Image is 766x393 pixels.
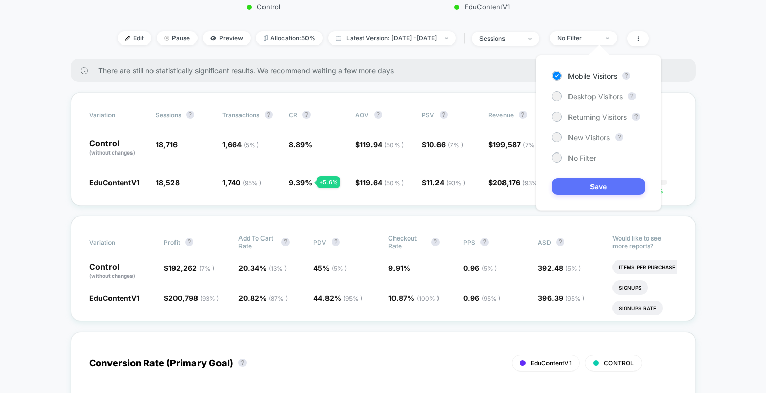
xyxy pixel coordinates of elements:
[336,36,341,41] img: calendar
[426,140,463,149] span: 10.66
[568,72,617,80] span: Mobile Visitors
[118,31,151,45] span: Edit
[289,111,297,119] span: CR
[222,178,261,187] span: 1,740
[565,265,581,272] span: ( 5 % )
[557,34,598,42] div: No Filter
[355,178,404,187] span: $
[488,140,538,149] span: $
[461,31,472,46] span: |
[156,140,178,149] span: 18,716
[174,3,353,11] p: Control
[482,295,500,302] span: ( 95 % )
[328,31,456,45] span: Latest Version: [DATE] - [DATE]
[523,141,538,149] span: ( 7 % )
[374,111,382,119] button: ?
[422,140,463,149] span: $
[355,111,369,119] span: AOV
[612,260,682,274] li: Items Per Purchase
[168,294,219,302] span: 200,798
[164,264,214,272] span: $
[606,37,609,39] img: end
[431,238,440,246] button: ?
[89,111,145,119] span: Variation
[238,294,288,302] span: 20.82 %
[156,111,181,119] span: Sessions
[125,36,130,41] img: edit
[89,234,145,250] span: Variation
[417,295,439,302] span: ( 100 % )
[568,92,623,101] span: Desktop Visitors
[628,92,636,100] button: ?
[568,113,627,121] span: Returning Visitors
[480,238,489,246] button: ?
[604,359,634,367] span: CONTROL
[552,178,645,195] button: Save
[269,265,287,272] span: ( 13 % )
[463,294,500,302] span: 0.96
[313,294,362,302] span: 44.82 %
[360,178,404,187] span: 119.64
[448,141,463,149] span: ( 7 % )
[538,238,551,246] span: ASD
[89,273,135,279] span: (without changes)
[384,179,404,187] span: ( 50 % )
[615,133,623,141] button: ?
[556,238,564,246] button: ?
[199,265,214,272] span: ( 7 % )
[612,234,677,250] p: Would like to see more reports?
[164,36,169,41] img: end
[164,238,180,246] span: Profit
[203,31,251,45] span: Preview
[185,238,193,246] button: ?
[632,113,640,121] button: ?
[200,295,219,302] span: ( 93 % )
[519,111,527,119] button: ?
[164,294,219,302] span: $
[360,140,404,149] span: 119.94
[343,295,362,302] span: ( 95 % )
[440,111,448,119] button: ?
[313,238,326,246] span: PDV
[565,295,584,302] span: ( 95 % )
[392,3,572,11] p: EduContentV1
[493,178,541,187] span: 208,176
[463,238,475,246] span: PPS
[244,141,259,149] span: ( 5 % )
[422,111,434,119] span: PSV
[493,140,538,149] span: 199,587
[222,140,259,149] span: 1,664
[446,179,465,187] span: ( 93 % )
[445,37,448,39] img: end
[538,294,584,302] span: 396.39
[89,139,145,157] p: Control
[388,234,426,250] span: Checkout Rate
[531,359,572,367] span: EduContentV1
[186,111,194,119] button: ?
[622,72,630,80] button: ?
[568,154,596,162] span: No Filter
[388,264,410,272] span: 9.91 %
[355,140,404,149] span: $
[568,133,610,142] span: New Visitors
[332,238,340,246] button: ?
[89,294,139,302] span: EduContentV1
[156,178,180,187] span: 18,528
[222,111,259,119] span: Transactions
[98,66,675,75] span: There are still no statistically significant results. We recommend waiting a few more days
[243,179,261,187] span: ( 95 % )
[422,178,465,187] span: $
[313,264,347,272] span: 45 %
[238,264,287,272] span: 20.34 %
[488,178,541,187] span: $
[264,35,268,41] img: rebalance
[479,35,520,42] div: sessions
[612,280,648,295] li: Signups
[482,265,497,272] span: ( 5 % )
[89,149,135,156] span: (without changes)
[89,178,139,187] span: EduContentV1
[332,265,347,272] span: ( 5 % )
[388,294,439,302] span: 10.87 %
[238,359,247,367] button: ?
[89,263,154,280] p: Control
